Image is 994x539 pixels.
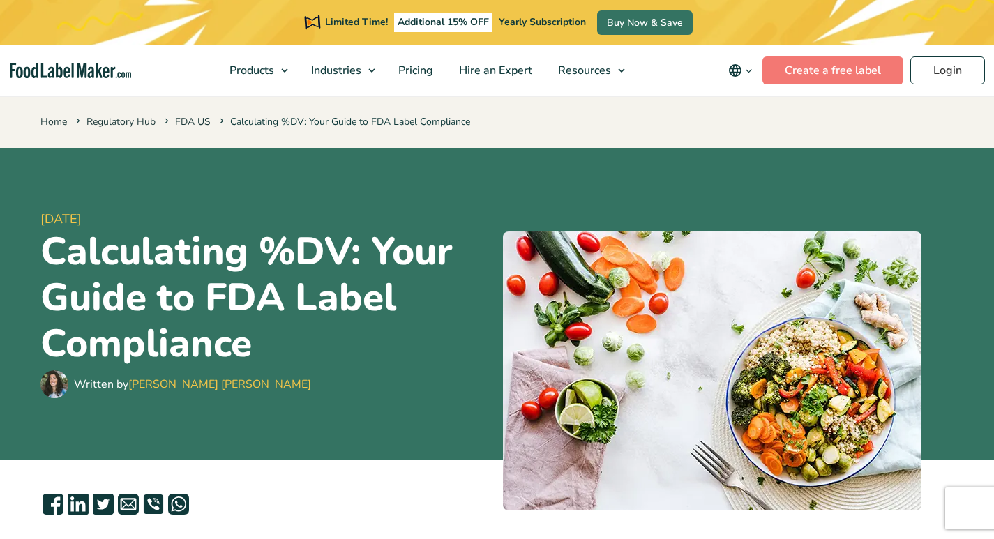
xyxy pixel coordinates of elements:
h1: Calculating %DV: Your Guide to FDA Label Compliance [40,229,492,367]
a: Regulatory Hub [86,115,156,128]
span: Industries [307,63,363,78]
span: Pricing [394,63,435,78]
span: Products [225,63,276,78]
span: Resources [554,63,612,78]
span: Limited Time! [325,15,388,29]
a: Products [217,45,295,96]
a: FDA US [175,115,211,128]
span: [DATE] [40,210,492,229]
a: Industries [299,45,382,96]
div: Written by [74,376,311,393]
a: Buy Now & Save [597,10,693,35]
a: Home [40,115,67,128]
span: Yearly Subscription [499,15,586,29]
span: Calculating %DV: Your Guide to FDA Label Compliance [217,115,470,128]
img: Maria Abi Hanna - Food Label Maker [40,370,68,398]
a: Hire an Expert [446,45,542,96]
a: Login [910,56,985,84]
a: Pricing [386,45,443,96]
a: Resources [545,45,632,96]
span: Additional 15% OFF [394,13,492,32]
a: Create a free label [762,56,903,84]
a: [PERSON_NAME] [PERSON_NAME] [128,377,311,392]
span: Hire an Expert [455,63,534,78]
